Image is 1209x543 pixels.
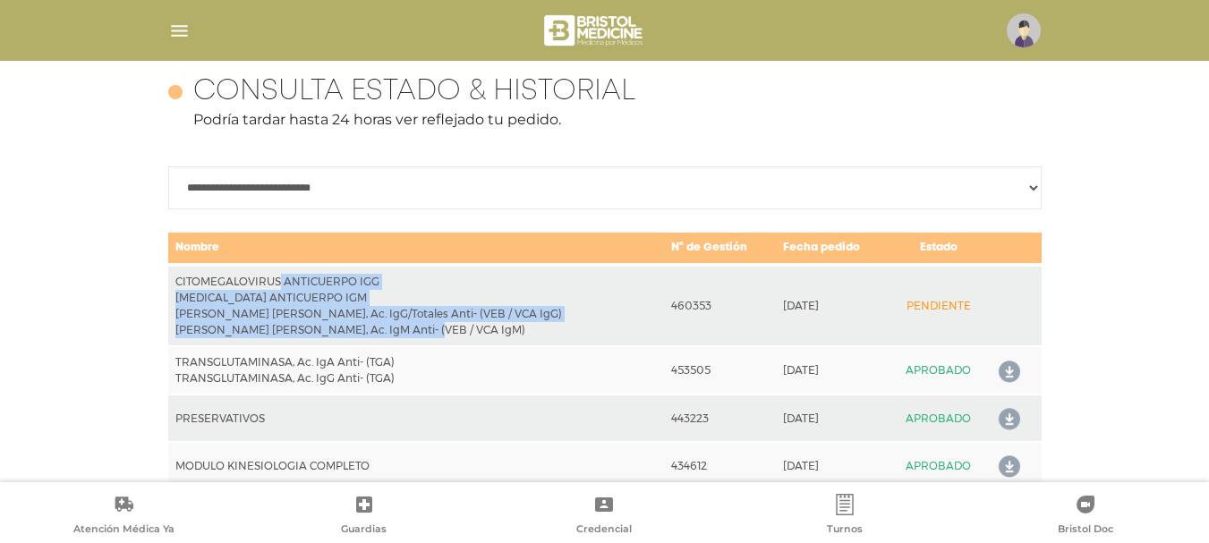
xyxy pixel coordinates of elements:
td: [DATE] [776,346,889,395]
td: Estado [890,232,988,265]
p: Podría tardar hasta 24 horas ver reflejado tu pedido. [168,109,1042,131]
td: 443223 [664,395,776,442]
td: [DATE] [776,395,889,442]
span: Atención Médica Ya [73,522,175,539]
td: [DATE] [776,265,889,346]
td: [DATE] [776,442,889,489]
span: Guardias [341,522,387,539]
td: PENDIENTE [890,265,988,346]
td: MODULO KINESIOLOGIA COMPLETO [168,442,665,489]
td: TRANSGLUTAMINASA, Ac. IgA Anti- (TGA) TRANSGLUTAMINASA, Ac. IgG Anti- (TGA) [168,346,665,395]
a: Atención Médica Ya [4,494,244,539]
a: Credencial [484,494,725,539]
td: 434612 [664,442,776,489]
td: CITOMEGALOVIRUS ANTICUERPO IGG [MEDICAL_DATA] ANTICUERPO IGM [PERSON_NAME] [PERSON_NAME], Ac. IgG... [168,265,665,346]
h4: Consulta estado & historial [193,75,635,109]
td: APROBADO [890,395,988,442]
img: bristol-medicine-blanco.png [541,9,648,52]
td: APROBADO [890,442,988,489]
span: Bristol Doc [1058,522,1113,539]
td: N° de Gestión [664,232,776,265]
td: Fecha pedido [776,232,889,265]
img: profile-placeholder.svg [1007,13,1041,47]
a: Guardias [244,494,485,539]
td: 460353 [664,265,776,346]
a: Bristol Doc [965,494,1205,539]
td: APROBADO [890,346,988,395]
td: 453505 [664,346,776,395]
td: PRESERVATIVOS [168,395,665,442]
a: Turnos [725,494,966,539]
img: Cober_menu-lines-white.svg [168,20,191,42]
span: Credencial [576,522,632,539]
span: Turnos [827,522,863,539]
td: Nombre [168,232,665,265]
